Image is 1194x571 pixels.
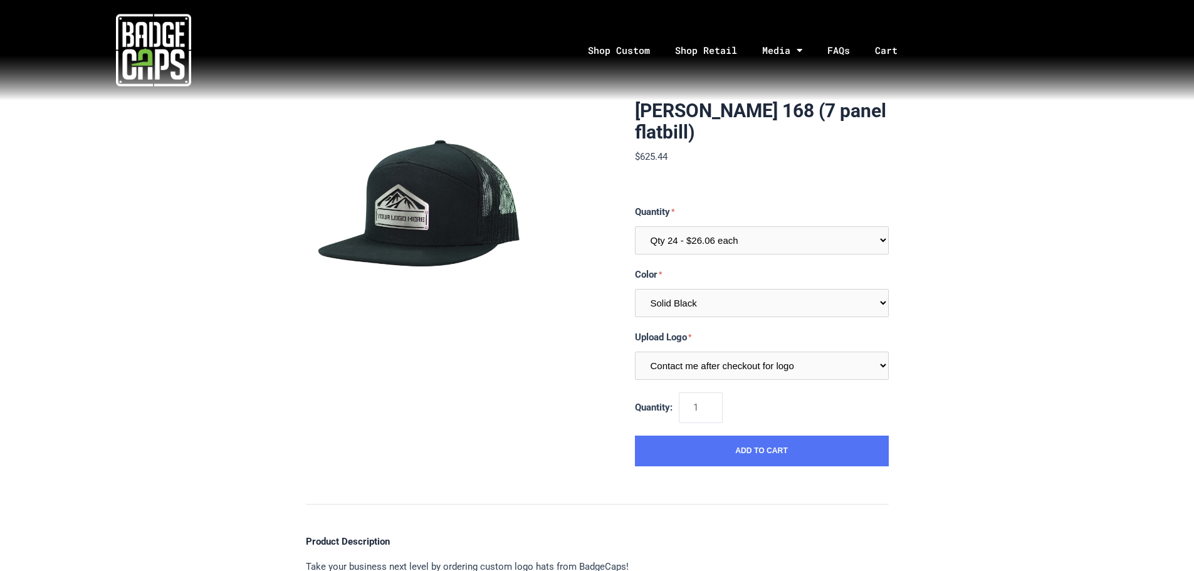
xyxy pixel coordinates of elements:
label: Color [635,267,889,283]
button: Add to Cart [635,436,889,467]
img: BadgeCaps - Richardson 168 [306,100,538,332]
a: Shop Custom [575,18,662,83]
label: Upload Logo [635,330,889,345]
label: Quantity [635,204,889,220]
iframe: Chat Widget [1131,511,1194,571]
h4: Product Description [306,536,889,547]
span: Quantity: [635,402,673,413]
span: $625.44 [635,151,668,162]
a: Shop Retail [662,18,750,83]
a: Cart [862,18,926,83]
a: Media [750,18,815,83]
a: FAQs [815,18,862,83]
nav: Menu [306,18,1194,83]
img: badgecaps white logo with green acccent [116,13,191,88]
h1: [PERSON_NAME] 168 (7 panel flatbill) [635,100,889,143]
